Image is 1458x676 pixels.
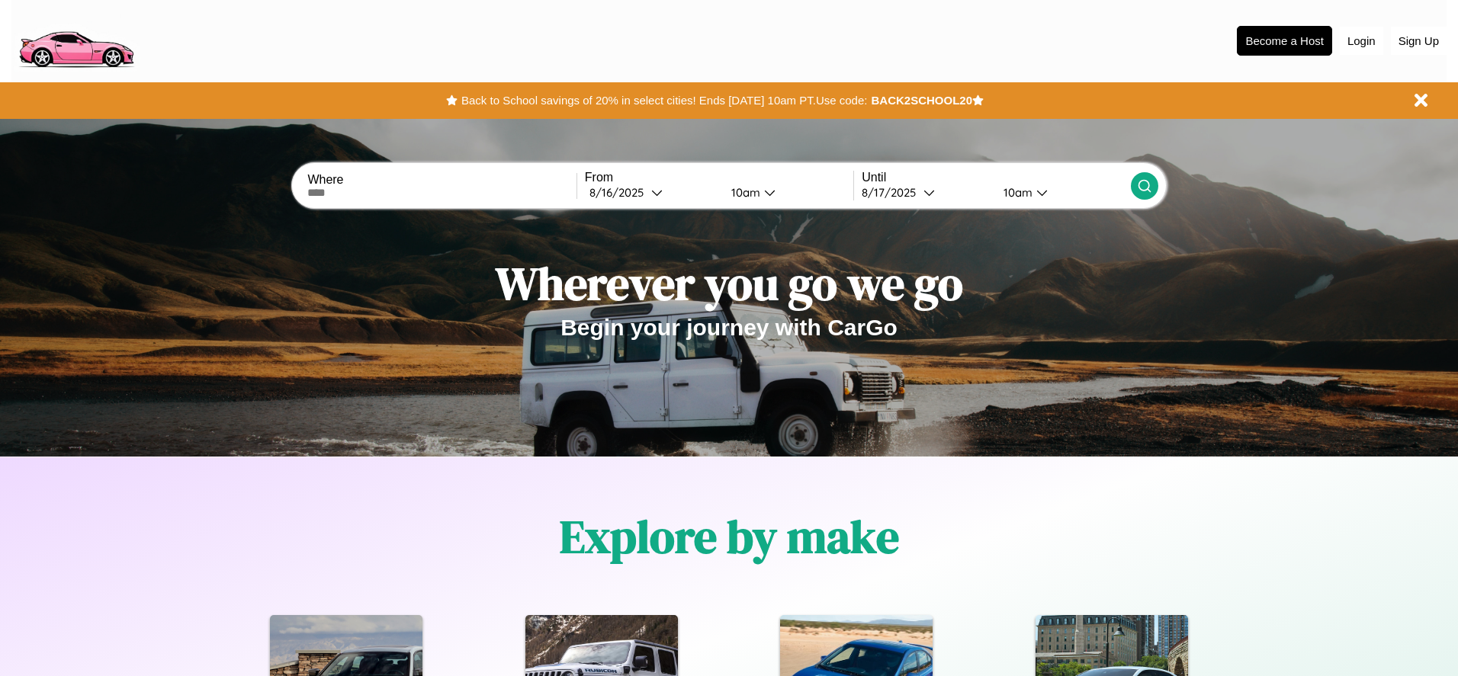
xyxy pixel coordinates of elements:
button: 10am [719,184,853,200]
img: logo [11,8,140,72]
div: 10am [996,185,1036,200]
div: 8 / 17 / 2025 [862,185,923,200]
button: Sign Up [1391,27,1447,55]
div: 8 / 16 / 2025 [589,185,651,200]
label: From [585,171,853,184]
h1: Explore by make [560,505,899,568]
button: Back to School savings of 20% in select cities! Ends [DATE] 10am PT.Use code: [458,90,871,111]
label: Where [307,173,576,187]
button: 10am [991,184,1130,200]
button: 8/16/2025 [585,184,719,200]
button: Login [1340,27,1383,55]
b: BACK2SCHOOL20 [871,94,972,107]
label: Until [862,171,1130,184]
div: 10am [724,185,764,200]
button: Become a Host [1237,26,1332,56]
